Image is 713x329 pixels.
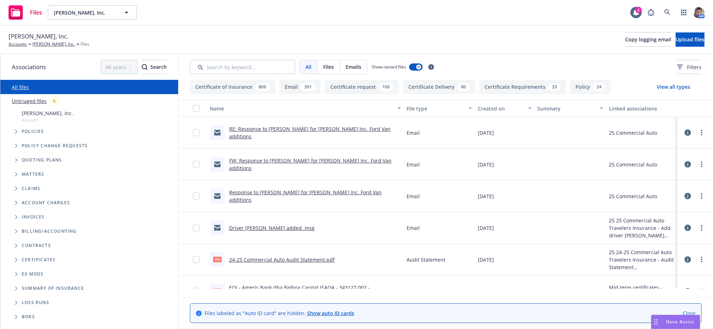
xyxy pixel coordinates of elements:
[407,256,445,263] span: Audit Statement
[697,192,706,200] a: more
[666,319,694,325] span: Nova Assist
[407,288,462,295] span: Certificate of insurance
[22,286,84,291] span: Summary of insurance
[697,255,706,264] a: more
[229,225,315,231] a: Driver [PERSON_NAME] added .msg
[677,63,702,71] span: Filters
[22,109,73,117] span: [PERSON_NAME], Inc.
[22,172,44,176] span: Matters
[606,100,677,117] button: Linked associations
[229,256,335,263] a: 24-25 Commercial Auto Audit Statement.pdf
[323,63,334,71] span: Files
[660,5,675,20] a: Search
[676,36,704,43] span: Upload files
[676,32,704,47] button: Upload files
[609,161,657,168] div: 25 Commercial Auto
[0,224,178,324] div: Folder Tree Example
[301,83,315,91] div: 391
[9,41,27,47] a: Accounts
[279,80,321,94] button: Email
[193,288,200,295] input: Toggle Row Selected
[379,83,393,91] div: 100
[307,310,354,317] a: Show auto ID cards
[687,63,702,71] span: Filters
[325,80,399,94] button: Certificate request
[229,284,370,298] a: EOI - Ameris Bank dba Balboa Capital ISAOA - 343127-002 - [PERSON_NAME], Inc.pdf
[0,108,178,224] div: Tree Example
[609,129,657,137] div: 25 Commercial Auto
[193,224,200,231] input: Toggle Row Selected
[677,60,702,74] button: Filters
[407,105,464,112] div: File type
[372,64,406,70] span: Show nested files
[193,129,200,136] input: Toggle Row Selected
[207,100,404,117] button: Name
[193,161,200,168] input: Toggle Row Selected
[651,315,700,329] button: Nova Assist
[478,288,494,295] span: [DATE]
[229,157,392,171] a: FW: Response to [PERSON_NAME] for [PERSON_NAME] Inc. Ford Van additions
[346,63,361,71] span: Emails
[142,60,167,74] button: SearchSearch
[609,105,675,112] div: Linked associations
[30,10,42,15] span: Files
[48,5,137,20] button: [PERSON_NAME], Inc.
[205,309,354,317] span: Files labeled as "Auto ID card" are hidden.
[6,2,45,22] a: Files
[683,309,696,317] a: Close
[32,41,75,47] a: [PERSON_NAME], Inc.
[609,284,675,299] div: Mid-term certificates - 2025 - 26
[50,97,59,105] div: 6
[229,189,382,203] a: Response to [PERSON_NAME] for [PERSON_NAME] Inc. Ford Van additions
[593,83,605,91] div: 24
[22,215,45,219] span: Invoices
[213,257,222,262] span: pdf
[142,64,148,70] svg: Search
[609,192,657,200] div: 25 Commercial Auto
[537,105,595,112] div: Summary
[478,105,524,112] div: Created on
[697,160,706,169] a: more
[651,315,660,329] div: Drag to move
[12,62,46,72] span: Associations
[22,129,44,134] span: Policies
[22,300,49,305] span: Loss Runs
[403,80,475,94] button: Certificate Delivery
[609,248,675,271] div: 25 24-25 Commercial Auto Travelers Insurance - Audit Statement
[534,100,606,117] button: Summary
[22,315,35,319] span: BORs
[81,41,89,47] span: Files
[697,287,706,295] a: more
[22,117,73,123] span: Account
[255,83,270,91] div: 869
[548,83,560,91] div: 33
[478,224,494,232] span: [DATE]
[54,9,115,16] span: [PERSON_NAME], Inc.
[479,80,566,94] button: Certificate Requirements
[625,32,671,47] button: Copy logging email
[478,161,494,168] span: [DATE]
[697,128,706,137] a: more
[190,60,295,74] input: Search by keyword...
[190,80,275,94] button: Certificate of insurance
[404,100,475,117] button: File type
[478,129,494,137] span: [DATE]
[213,288,222,294] span: pdf
[22,144,88,148] span: Policy change requests
[693,7,704,18] img: photo
[9,32,68,41] span: [PERSON_NAME], Inc.
[609,217,675,239] div: 25 25 Commercial Auto Travelers Insurance - Add driver [PERSON_NAME]
[22,229,77,233] span: Billing/Accounting
[22,243,51,248] span: Contracts
[635,7,642,13] div: 1
[644,5,658,20] a: Report a Bug
[22,258,56,262] span: Certificates
[193,105,200,112] input: Select all
[645,80,702,94] button: View all types
[570,80,610,94] button: Policy
[407,224,420,232] span: Email
[478,192,494,200] span: [DATE]
[22,201,70,205] span: Account charges
[407,161,420,168] span: Email
[193,192,200,200] input: Toggle Row Selected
